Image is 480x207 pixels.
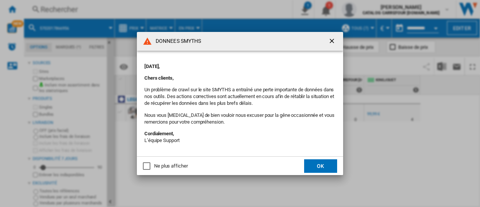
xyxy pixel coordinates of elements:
[144,112,336,125] p: Nous vous [MEDICAL_DATA] de bien vouloir nous excuser pour la gêne occasionnée et vous remercions...
[137,32,343,175] md-dialog: DONNEES SMYTHS ...
[144,63,160,69] strong: [DATE],
[143,163,187,170] md-checkbox: Ne plus afficher
[144,75,174,81] strong: Chers clients,
[144,86,336,107] p: Un problème de crawl sur le site SMYTHS a entraîné une perte importante de données dans nos outil...
[154,163,187,169] div: Ne plus afficher
[144,130,336,144] p: L’équipe Support
[152,38,201,45] h4: DONNEES SMYTHS
[325,34,340,49] button: getI18NText('BUTTONS.CLOSE_DIALOG')
[328,37,337,46] ng-md-icon: getI18NText('BUTTONS.CLOSE_DIALOG')
[304,159,337,173] button: OK
[144,131,174,136] strong: Cordialement,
